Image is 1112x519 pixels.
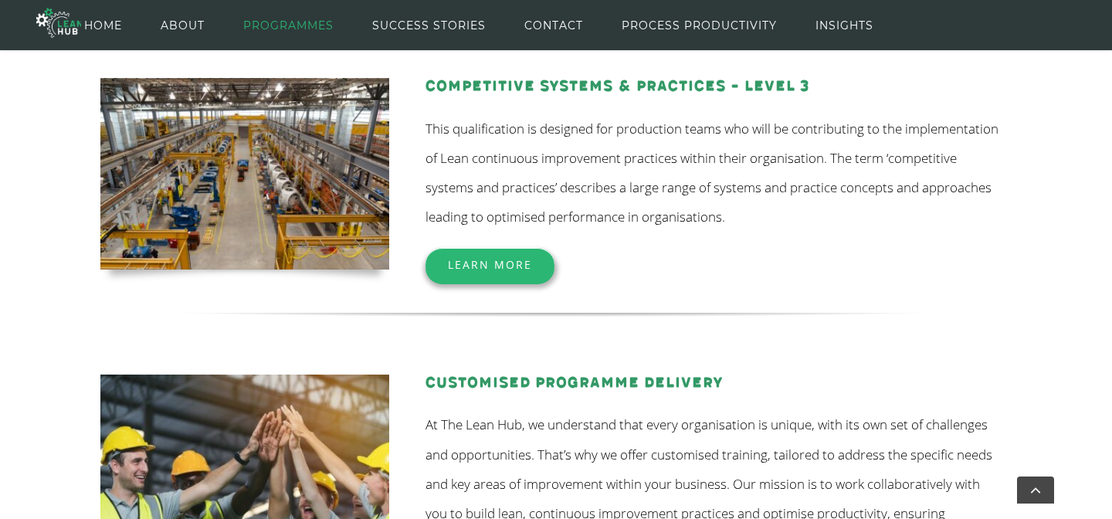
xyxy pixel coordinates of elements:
[425,248,554,281] a: Learn More
[425,120,998,226] span: This qualification is designed for production teams who will be contributing to the implementatio...
[425,374,723,392] a: Customised Programme Delivery
[36,2,81,44] img: The Lean Hub | Optimising productivity with Lean Logo
[100,78,389,270] img: science-in-hd-pAzSrQF3XUQ-unsplash
[425,77,810,95] a: Competitive Systems & Practices – Level 3
[448,257,532,272] span: Learn More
